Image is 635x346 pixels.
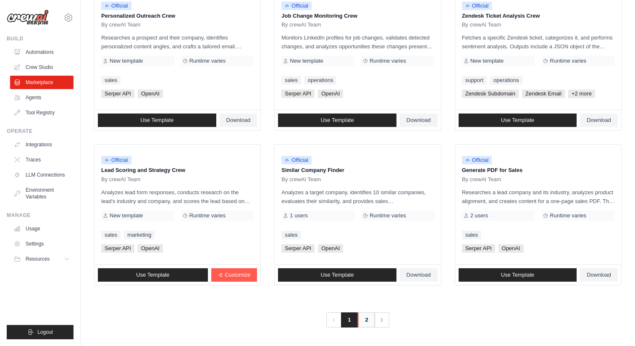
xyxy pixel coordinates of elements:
[501,117,534,124] span: Use Template
[318,90,343,98] span: OpenAI
[462,156,492,164] span: Official
[462,244,495,253] span: Serper API
[304,76,337,85] a: operations
[281,90,315,98] span: Serper API
[10,153,73,166] a: Traces
[580,268,618,282] a: Download
[341,312,357,328] span: 1
[470,58,504,64] span: New template
[462,21,501,28] span: By crewAI Team
[10,237,73,251] a: Settings
[459,114,577,127] a: Use Template
[101,231,121,239] a: sales
[499,244,524,253] span: OpenAI
[522,90,565,98] span: Zendesk Email
[550,212,586,219] span: Runtime varies
[10,138,73,151] a: Integrations
[587,272,611,278] span: Download
[462,90,519,98] span: Zendesk Subdomain
[320,117,354,124] span: Use Template
[462,166,614,174] p: Generate PDF for Sales
[281,188,434,206] p: Analyzes a target company, identifies 10 similar companies, evaluates their similarity, and provi...
[7,128,73,135] div: Operate
[470,212,488,219] span: 2 users
[501,272,534,278] span: Use Template
[278,114,396,127] a: Use Template
[101,33,254,51] p: Researches a prospect and their company, identifies personalized content angles, and crafts a tai...
[189,58,226,64] span: Runtime varies
[400,268,438,282] a: Download
[407,117,431,124] span: Download
[281,156,312,164] span: Official
[320,272,354,278] span: Use Template
[101,166,254,174] p: Lead Scoring and Strategy Crew
[10,45,73,59] a: Automations
[10,183,73,203] a: Environment Variables
[281,33,434,51] p: Monitors LinkedIn profiles for job changes, validates detected changes, and analyzes opportunitie...
[462,12,614,20] p: Zendesk Ticket Analysis Crew
[281,2,312,10] span: Official
[101,21,141,28] span: By crewAI Team
[26,256,50,262] span: Resources
[281,166,434,174] p: Similar Company Finder
[326,312,389,328] nav: Pagination
[10,106,73,119] a: Tool Registry
[587,117,611,124] span: Download
[101,2,131,10] span: Official
[490,76,522,85] a: operations
[10,252,73,266] button: Resources
[10,91,73,104] a: Agents
[278,268,396,282] a: Use Template
[370,212,406,219] span: Runtime varies
[101,244,134,253] span: Serper API
[358,312,375,328] a: 2
[407,272,431,278] span: Download
[7,35,73,42] div: Build
[189,212,226,219] span: Runtime varies
[281,244,315,253] span: Serper API
[568,90,595,98] span: +2 more
[220,114,257,127] a: Download
[10,222,73,235] a: Usage
[281,76,301,85] a: sales
[462,76,487,85] a: support
[550,58,586,64] span: Runtime varies
[101,188,254,206] p: Analyzes lead form responses, conducts research on the lead's industry and company, and scores th...
[101,90,134,98] span: Serper API
[138,244,163,253] span: OpenAI
[462,231,481,239] a: sales
[281,231,301,239] a: sales
[98,268,208,282] a: Use Template
[101,176,141,183] span: By crewAI Team
[10,61,73,74] a: Crew Studio
[462,188,614,206] p: Researches a lead company and its industry, analyzes product alignment, and creates content for a...
[580,114,618,127] a: Download
[7,10,49,26] img: Logo
[370,58,406,64] span: Runtime varies
[318,244,343,253] span: OpenAI
[290,58,323,64] span: New template
[10,168,73,182] a: LLM Connections
[281,176,321,183] span: By crewAI Team
[281,21,321,28] span: By crewAI Team
[462,2,492,10] span: Official
[101,156,131,164] span: Official
[98,114,216,127] a: Use Template
[136,272,169,278] span: Use Template
[290,212,308,219] span: 1 users
[140,117,173,124] span: Use Template
[459,268,577,282] a: Use Template
[225,272,250,278] span: Customize
[10,76,73,89] a: Marketplace
[110,58,143,64] span: New template
[101,12,254,20] p: Personalized Outreach Crew
[226,117,251,124] span: Download
[462,33,614,51] p: Fetches a specific Zendesk ticket, categorizes it, and performs sentiment analysis. Outputs inclu...
[462,176,501,183] span: By crewAI Team
[101,76,121,85] a: sales
[37,329,53,335] span: Logout
[7,325,73,339] button: Logout
[124,231,155,239] a: marketing
[110,212,143,219] span: New template
[400,114,438,127] a: Download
